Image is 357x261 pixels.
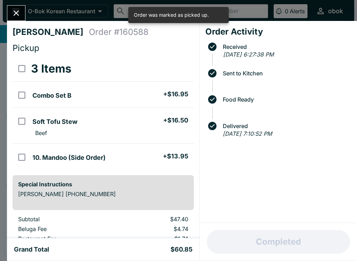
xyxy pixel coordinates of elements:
h3: 3 Items [31,62,71,76]
h5: + $13.95 [163,152,188,161]
span: Sent to Kitchen [219,70,351,76]
p: $47.40 [121,216,188,223]
em: [DATE] 6:27:38 PM [223,51,274,58]
h6: Special Instructions [18,181,188,188]
p: Restaurant Fee [18,235,110,242]
span: Pickup [13,43,39,53]
table: orders table [13,56,194,170]
span: Received [219,44,351,50]
p: Beluga Fee [18,225,110,232]
p: Beef [35,129,47,136]
h5: Combo Set B [32,91,71,100]
span: Delivered [219,123,351,129]
h5: 10. Mandoo (Side Order) [32,154,106,162]
h5: + $16.95 [163,90,188,98]
h4: [PERSON_NAME] [13,27,89,37]
button: Close [7,6,25,21]
h4: Order Activity [205,27,351,37]
h5: Soft Tofu Stew [32,118,77,126]
h5: Grand Total [14,245,49,254]
h5: $60.85 [170,245,192,254]
p: $1.74 [121,235,188,242]
span: Food Ready [219,96,351,103]
h4: Order # 160588 [89,27,149,37]
p: $4.74 [121,225,188,232]
p: Subtotal [18,216,110,223]
div: Order was marked as picked up. [134,9,209,21]
h5: + $16.50 [163,116,188,125]
p: [PERSON_NAME] [PHONE_NUMBER] [18,191,188,197]
em: [DATE] 7:10:52 PM [223,130,272,137]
